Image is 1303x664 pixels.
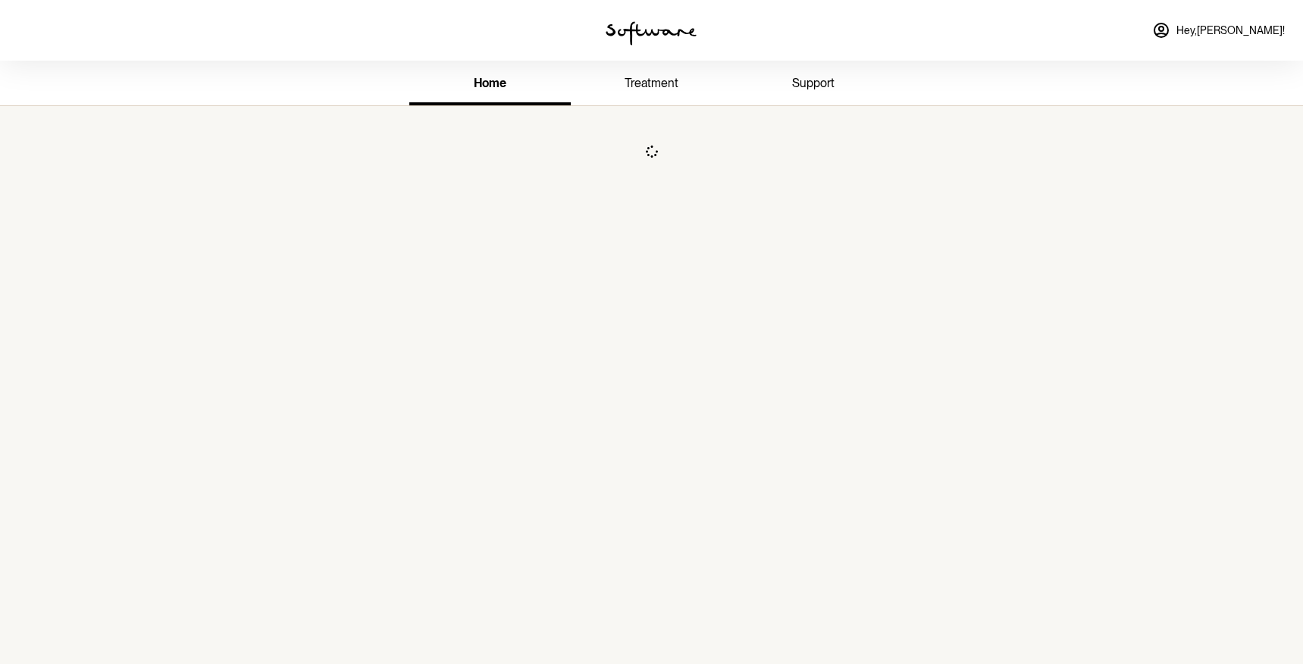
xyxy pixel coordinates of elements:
a: treatment [571,64,732,105]
img: software logo [606,21,697,45]
span: home [474,76,506,90]
span: treatment [625,76,678,90]
span: Hey, [PERSON_NAME] ! [1176,24,1285,37]
a: support [732,64,894,105]
span: support [792,76,835,90]
a: Hey,[PERSON_NAME]! [1143,12,1294,49]
a: home [409,64,571,105]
